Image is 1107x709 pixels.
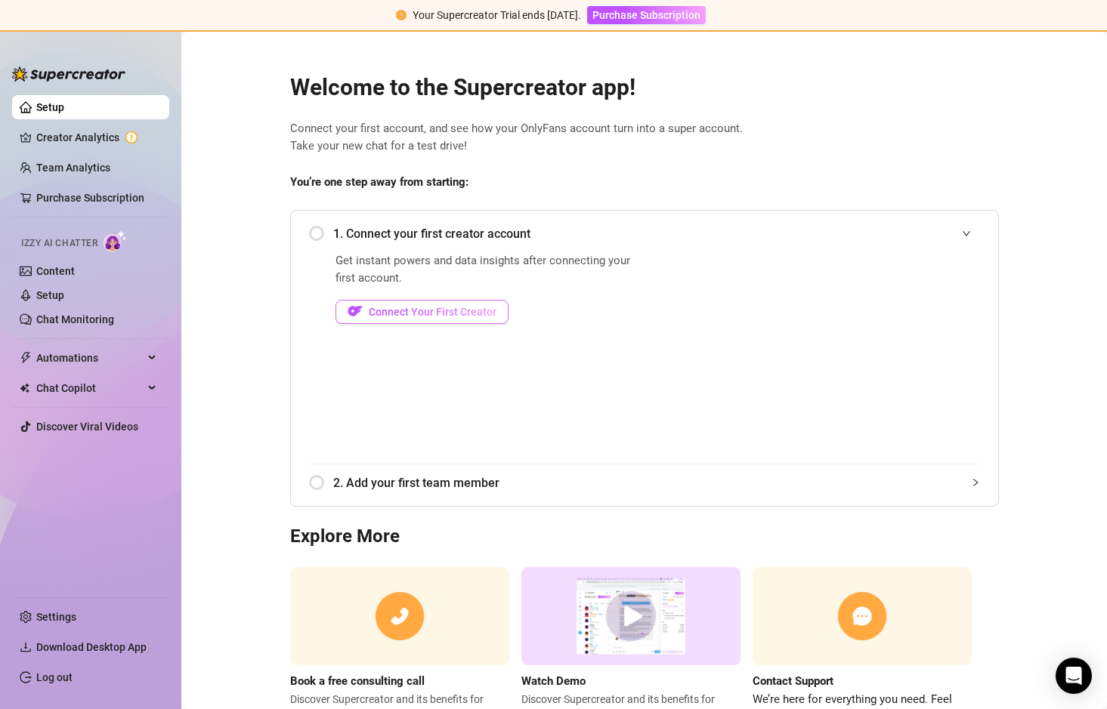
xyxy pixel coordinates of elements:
img: consulting call [290,567,509,666]
a: Chat Monitoring [36,313,114,325]
h3: Explore More [290,525,999,549]
img: supercreator demo [521,567,741,666]
a: Creator Analytics exclamation-circle [36,125,157,150]
span: Download Desktop App [36,641,147,653]
a: Purchase Subscription [587,9,706,21]
div: Open Intercom Messenger [1056,658,1092,694]
a: Setup [36,289,64,301]
iframe: Add Creators [678,252,980,445]
strong: Book a free consulting call [290,674,425,688]
span: thunderbolt [20,352,32,364]
span: Automations [36,346,144,370]
img: Chat Copilot [20,383,29,393]
span: Izzy AI Chatter [21,236,97,251]
img: OF [348,304,363,319]
div: 1. Connect your first creator account [309,215,980,252]
a: Team Analytics [36,162,110,174]
a: Content [36,265,75,277]
button: OFConnect Your First Creator [336,300,509,324]
span: 1. Connect your first creator account [333,224,980,243]
img: AI Chatter [104,230,127,252]
span: Chat Copilot [36,376,144,400]
a: Discover Viral Videos [36,421,138,433]
a: Log out [36,671,73,683]
div: 2. Add your first team member [309,464,980,501]
h2: Welcome to the Supercreator app! [290,73,999,102]
a: Settings [36,611,76,623]
a: Purchase Subscription [36,192,144,204]
a: OFConnect Your First Creator [336,300,640,324]
strong: Contact Support [753,674,833,688]
img: contact support [753,567,972,666]
span: download [20,641,32,653]
img: logo-BBDzfeDw.svg [12,66,125,82]
span: Connect Your First Creator [369,306,496,318]
span: Purchase Subscription [592,9,700,21]
a: Setup [36,101,64,113]
span: 2. Add your first team member [333,473,980,492]
button: Purchase Subscription [587,6,706,24]
span: collapsed [971,478,980,487]
span: Connect your first account, and see how your OnlyFans account turn into a super account. Take you... [290,120,999,156]
span: exclamation-circle [396,10,407,20]
span: Your Supercreator Trial ends [DATE]. [413,9,581,21]
span: expanded [962,229,971,238]
strong: Watch Demo [521,674,586,688]
strong: You’re one step away from starting: [290,175,468,189]
span: Get instant powers and data insights after connecting your first account. [336,252,640,288]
